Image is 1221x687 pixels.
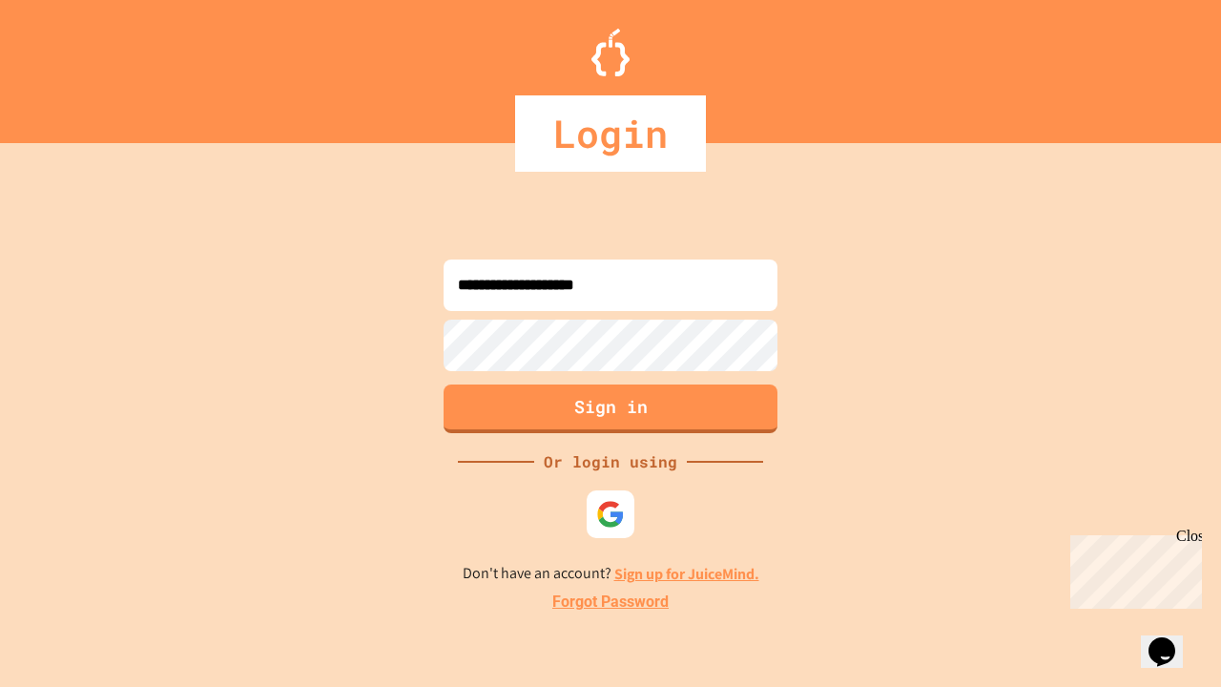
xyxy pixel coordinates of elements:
img: google-icon.svg [596,500,625,529]
iframe: chat widget [1141,611,1202,668]
a: Sign up for JuiceMind. [614,564,759,584]
div: Or login using [534,450,687,473]
div: Chat with us now!Close [8,8,132,121]
img: Logo.svg [591,29,630,76]
a: Forgot Password [552,591,669,614]
button: Sign in [444,385,777,433]
div: Login [515,95,706,172]
iframe: chat widget [1063,528,1202,609]
p: Don't have an account? [463,562,759,586]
